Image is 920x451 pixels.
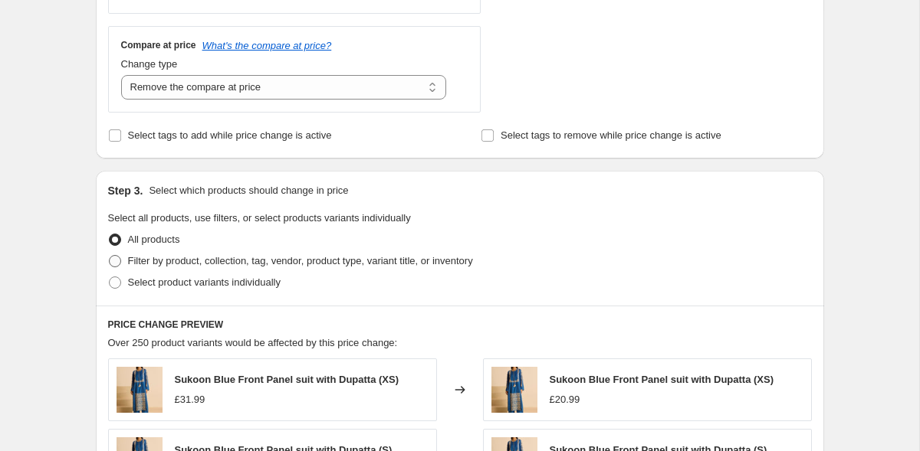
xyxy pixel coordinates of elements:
[108,183,143,198] h2: Step 3.
[121,39,196,51] h3: Compare at price
[149,183,348,198] p: Select which products should change in price
[108,337,398,348] span: Over 250 product variants would be affected by this price change:
[175,392,205,407] div: £31.99
[202,40,332,51] button: What's the compare at price?
[117,367,163,413] img: IMG_5376_80x.jpg
[108,319,812,331] h6: PRICE CHANGE PREVIEW
[550,374,774,385] span: Sukoon Blue Front Panel suit with Dupatta (XS)
[128,129,332,141] span: Select tags to add while price change is active
[491,367,537,413] img: IMG_5376_80x.jpg
[128,234,180,245] span: All products
[550,392,580,407] div: £20.99
[128,276,281,288] span: Select product variants individually
[121,58,178,70] span: Change type
[175,374,399,385] span: Sukoon Blue Front Panel suit with Dupatta (XS)
[128,255,473,266] span: Filter by product, collection, tag, vendor, product type, variant title, or inventory
[501,129,721,141] span: Select tags to remove while price change is active
[108,212,411,224] span: Select all products, use filters, or select products variants individually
